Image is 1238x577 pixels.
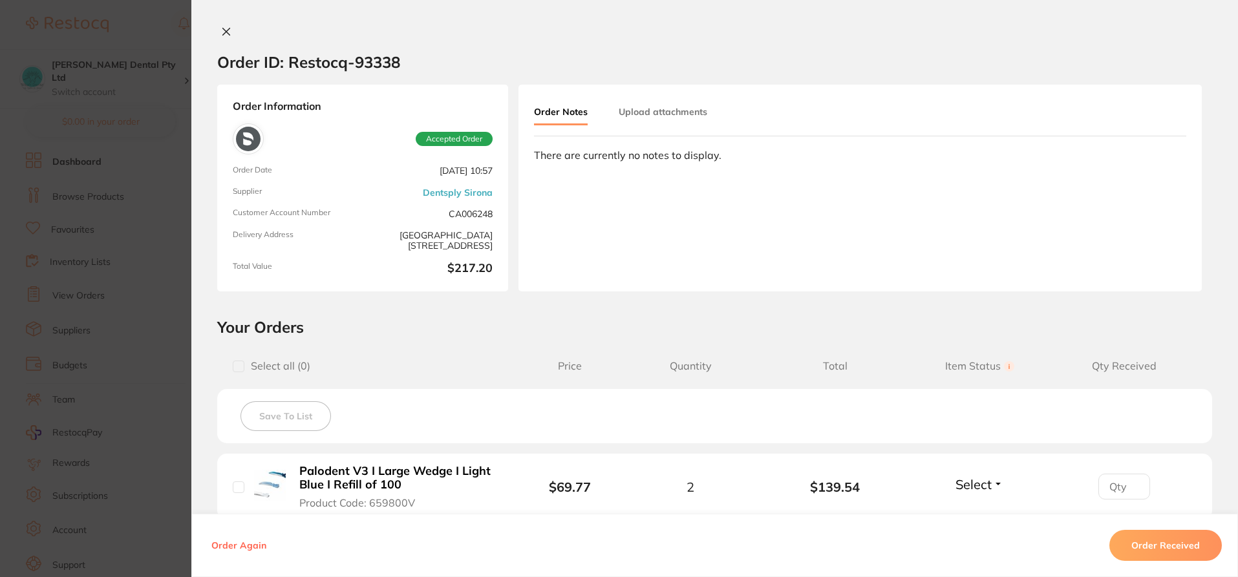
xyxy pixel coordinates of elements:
b: $69.77 [549,479,591,495]
b: $139.54 [763,479,908,494]
span: Delivery Address [233,230,358,251]
h2: Order ID: Restocq- 93338 [217,52,400,72]
span: [DATE] 10:57 [368,165,493,176]
span: Total Value [233,262,358,276]
img: Palodent V3 I Large Wedge I Light Blue I Refill of 100 [254,470,286,501]
img: Dentsply Sirona [236,127,261,151]
span: [GEOGRAPHIC_DATA][STREET_ADDRESS] [368,230,493,251]
span: Accepted Order [416,132,493,146]
span: Select [955,476,992,492]
strong: Order Information [233,100,493,113]
span: Qty Received [1052,360,1197,372]
span: Total [763,360,908,372]
span: Quantity [618,360,763,372]
button: Upload attachments [619,100,707,123]
a: Dentsply Sirona [423,187,493,198]
button: Save To List [240,401,331,431]
button: Palodent V3 I Large Wedge I Light Blue I Refill of 100 Product Code: 659800V [295,464,503,509]
h2: Your Orders [217,317,1212,337]
span: CA006248 [368,208,493,219]
button: Order Notes [534,100,588,125]
span: Item Status [908,360,1052,372]
span: Supplier [233,187,358,198]
span: Customer Account Number [233,208,358,219]
button: Order Received [1109,530,1222,561]
span: Select all ( 0 ) [244,360,310,372]
b: $217.20 [368,262,493,276]
span: Price [522,360,618,372]
span: Order Date [233,165,358,176]
button: Select [952,476,1007,492]
b: Palodent V3 I Large Wedge I Light Blue I Refill of 100 [299,465,499,491]
span: 2 [687,479,694,494]
span: Product Code: 659800V [299,497,415,509]
input: Qty [1098,474,1150,499]
button: Order Again [208,540,270,551]
div: There are currently no notes to display. [534,149,1186,161]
